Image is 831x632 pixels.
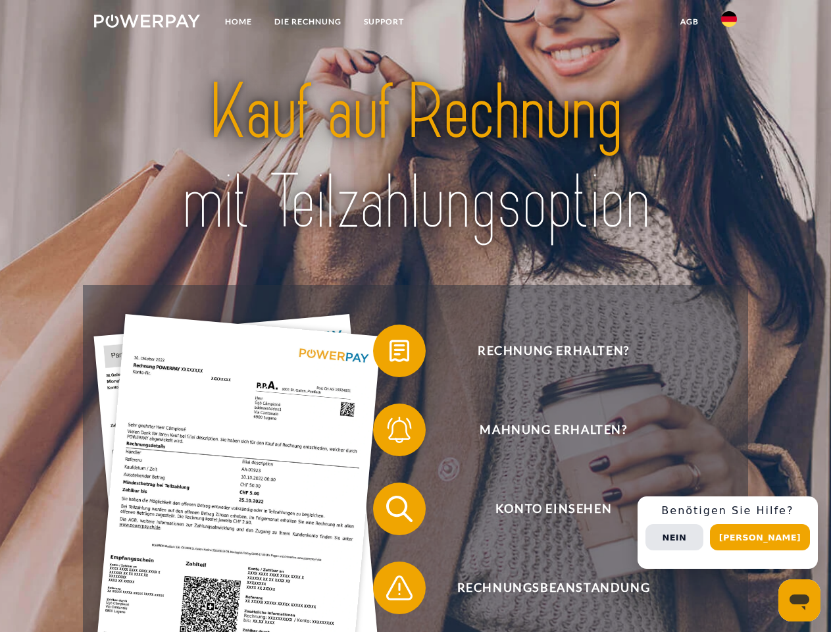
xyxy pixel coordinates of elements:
span: Mahnung erhalten? [392,404,715,456]
a: Home [214,10,263,34]
span: Konto einsehen [392,483,715,535]
img: qb_bill.svg [383,334,416,367]
img: de [721,11,737,27]
span: Rechnungsbeanstandung [392,562,715,614]
button: Konto einsehen [373,483,715,535]
img: qb_search.svg [383,492,416,525]
button: Mahnung erhalten? [373,404,715,456]
button: Nein [645,524,703,550]
button: Rechnungsbeanstandung [373,562,715,614]
iframe: Schaltfläche zum Öffnen des Messaging-Fensters [778,579,820,621]
a: DIE RECHNUNG [263,10,353,34]
a: agb [669,10,710,34]
img: qb_bell.svg [383,413,416,446]
img: qb_warning.svg [383,571,416,604]
img: logo-powerpay-white.svg [94,14,200,28]
button: [PERSON_NAME] [710,524,810,550]
img: title-powerpay_de.svg [126,63,705,252]
button: Rechnung erhalten? [373,325,715,377]
h3: Benötigen Sie Hilfe? [645,504,810,517]
a: SUPPORT [353,10,415,34]
span: Rechnung erhalten? [392,325,715,377]
div: Schnellhilfe [638,496,818,569]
